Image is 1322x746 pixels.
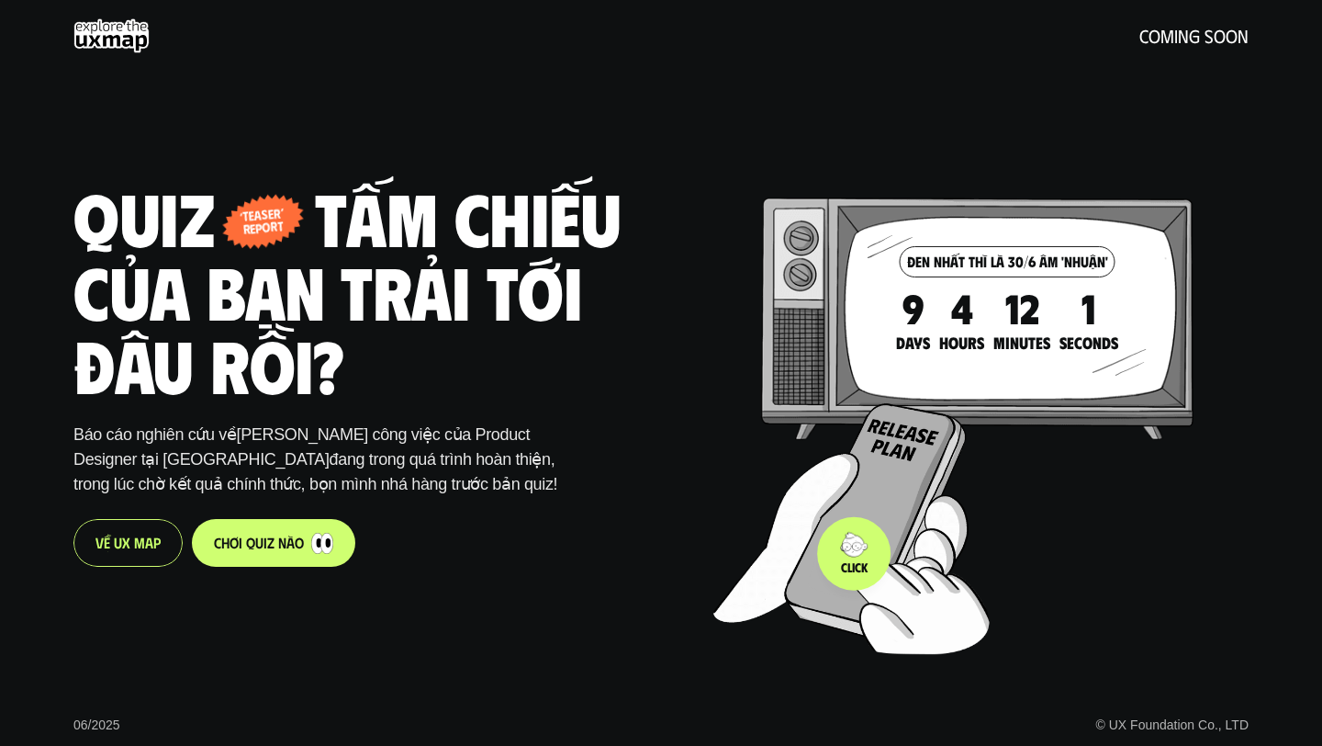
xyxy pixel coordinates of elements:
span: U [114,534,122,551]
span: n [278,534,286,551]
span: q [246,534,255,551]
span: i [263,534,267,551]
span: c [214,534,221,551]
p: 06/2025 [73,716,120,735]
span: X [122,534,130,551]
span: o [295,534,304,551]
p: ‘teaser’ [240,207,284,223]
span: M [134,534,145,551]
span: i [239,534,242,551]
a: © UX Foundation Co., LTD [1096,718,1249,732]
span: V [95,534,104,551]
span: z [267,534,274,551]
a: chơiquiznào [192,519,355,567]
p: Báo cáo nghiên cứu về đang trong quá trình hoàn thiện, trong lúc chờ kết quả chính thức, bọn mình... [73,423,568,497]
h5: coming soon [1139,26,1249,46]
span: a [145,534,153,551]
span: [PERSON_NAME] công việc của Product Designer tại [GEOGRAPHIC_DATA] [73,425,534,469]
span: à [286,534,295,551]
span: p [153,534,161,551]
span: ề [104,534,110,551]
span: h [221,534,230,551]
span: u [255,534,263,551]
p: report [241,220,285,236]
h1: Quiz - tấm chiếu của bạn trải tới đâu rồi? [73,180,655,401]
span: ơ [230,534,239,551]
a: coming soon [73,18,1249,53]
